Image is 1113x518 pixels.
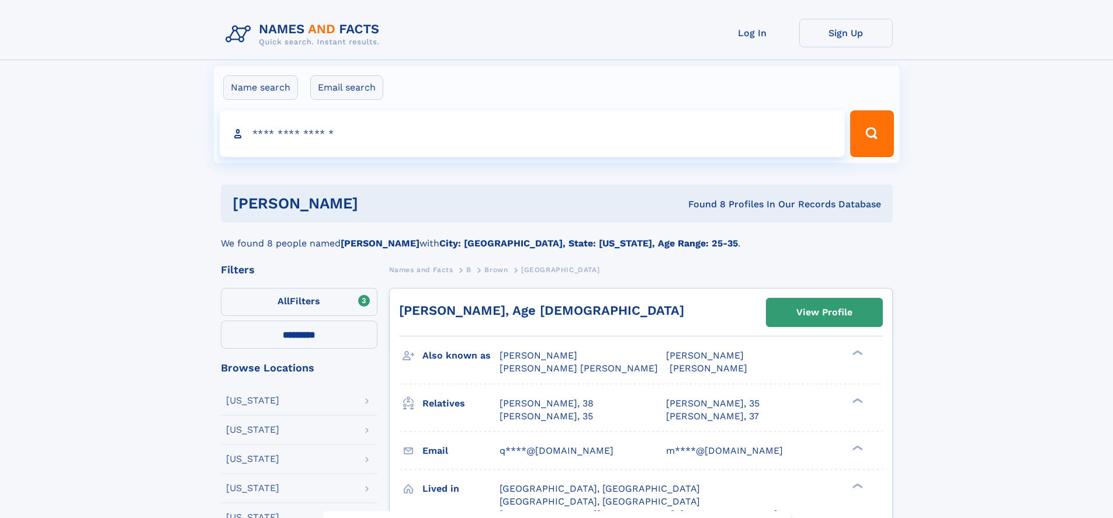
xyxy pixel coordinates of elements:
[278,295,290,307] span: All
[500,363,658,374] span: [PERSON_NAME] [PERSON_NAME]
[767,298,882,326] a: View Profile
[221,19,389,50] img: Logo Names and Facts
[484,262,508,277] a: Brown
[850,444,864,451] div: ❯
[439,238,738,249] b: City: [GEOGRAPHIC_DATA], State: [US_STATE], Age Range: 25-35
[341,238,419,249] b: [PERSON_NAME]
[389,262,453,277] a: Names and Facts
[226,425,279,434] div: [US_STATE]
[226,396,279,405] div: [US_STATE]
[850,482,864,489] div: ❯
[850,349,864,357] div: ❯
[221,265,377,275] div: Filters
[466,266,471,274] span: B
[500,350,577,361] span: [PERSON_NAME]
[523,198,881,211] div: Found 8 Profiles In Our Records Database
[422,479,500,499] h3: Lived in
[466,262,471,277] a: B
[221,223,893,251] div: We found 8 people named with .
[221,288,377,316] label: Filters
[422,441,500,461] h3: Email
[226,454,279,464] div: [US_STATE]
[666,397,760,410] a: [PERSON_NAME], 35
[422,346,500,366] h3: Also known as
[422,394,500,413] h3: Relatives
[226,484,279,493] div: [US_STATE]
[850,397,864,404] div: ❯
[666,410,759,423] a: [PERSON_NAME], 37
[799,19,893,47] a: Sign Up
[310,75,383,100] label: Email search
[500,496,700,507] span: [GEOGRAPHIC_DATA], [GEOGRAPHIC_DATA]
[850,110,893,157] button: Search Button
[521,266,599,274] span: [GEOGRAPHIC_DATA]
[233,196,523,211] h1: [PERSON_NAME]
[220,110,845,157] input: search input
[500,483,700,494] span: [GEOGRAPHIC_DATA], [GEOGRAPHIC_DATA]
[484,266,508,274] span: Brown
[399,303,684,318] a: [PERSON_NAME], Age [DEMOGRAPHIC_DATA]
[796,299,852,326] div: View Profile
[706,19,799,47] a: Log In
[500,397,594,410] a: [PERSON_NAME], 38
[666,350,744,361] span: [PERSON_NAME]
[223,75,298,100] label: Name search
[500,410,593,423] a: [PERSON_NAME], 35
[670,363,747,374] span: [PERSON_NAME]
[221,363,377,373] div: Browse Locations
